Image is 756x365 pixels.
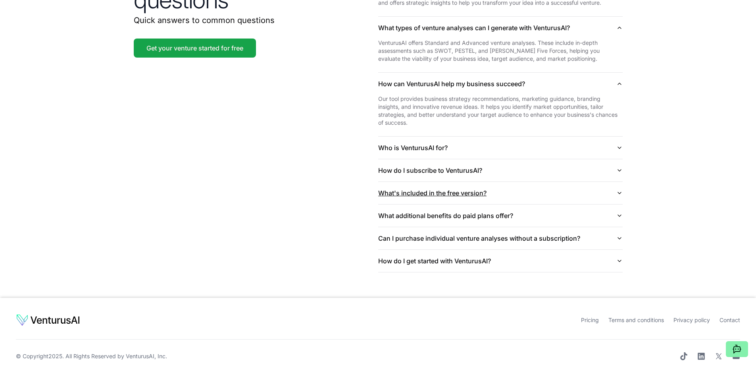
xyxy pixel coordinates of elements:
button: What's included in the free version? [378,182,623,204]
button: Who is VenturusAI for? [378,137,623,159]
button: How do I get started with VenturusAI? [378,250,623,272]
button: How do I subscribe to VenturusAI? [378,159,623,182]
button: What types of venture analyses can I generate with VenturusAI? [378,17,623,39]
button: What additional benefits do paid plans offer? [378,205,623,227]
a: Contact [719,317,740,323]
p: Our tool provides business strategy recommendations, marketing guidance, branding insights, and i... [378,95,623,127]
a: Terms and conditions [608,317,664,323]
div: How can VenturusAI help my business succeed? [378,95,623,136]
span: © Copyright 2025 . All Rights Reserved by . [16,352,167,360]
button: Can I purchase individual venture analyses without a subscription? [378,227,623,249]
a: Pricing [581,317,599,323]
p: Quick answers to common questions [134,15,378,26]
a: VenturusAI, Inc [126,353,165,359]
a: Get your venture started for free [134,39,256,58]
p: VenturusAI offers Standard and Advanced venture analyses. These include in-depth assessments such... [378,39,623,63]
a: Privacy policy [673,317,710,323]
img: logo [16,314,80,326]
button: How can VenturusAI help my business succeed? [378,73,623,95]
div: What types of venture analyses can I generate with VenturusAI? [378,39,623,72]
